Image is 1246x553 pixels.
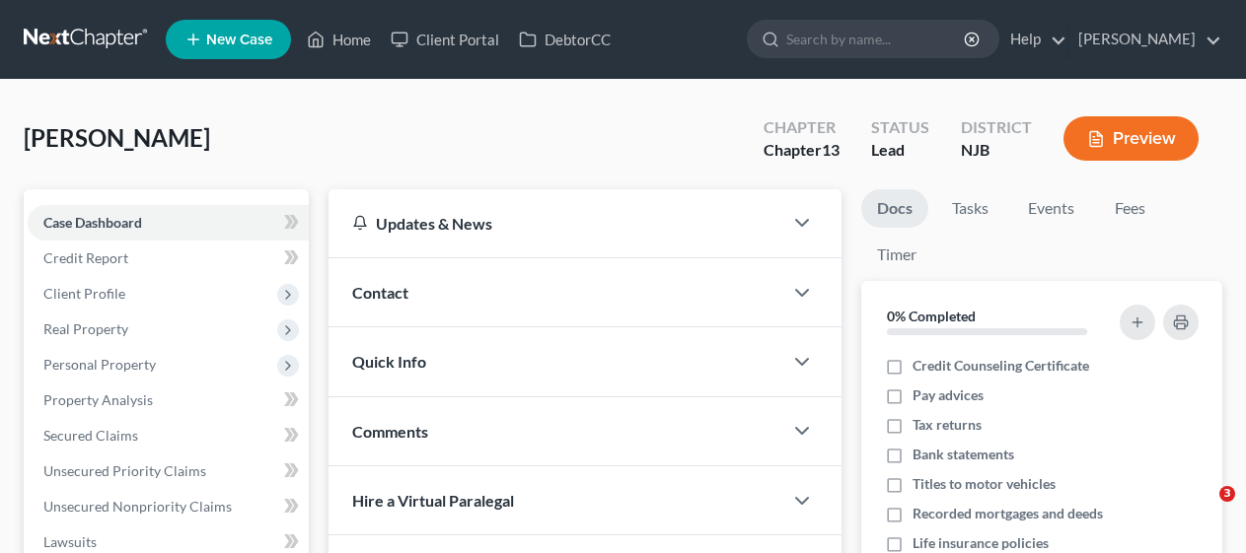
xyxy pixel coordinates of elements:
[961,116,1032,139] div: District
[913,415,982,435] span: Tax returns
[352,283,408,302] span: Contact
[28,382,309,418] a: Property Analysis
[43,320,128,337] span: Real Property
[1012,189,1090,228] a: Events
[887,308,976,324] strong: 0% Completed
[861,236,932,274] a: Timer
[913,474,1056,494] span: Titles to motor vehicles
[43,285,125,302] span: Client Profile
[297,22,381,57] a: Home
[913,356,1089,376] span: Credit Counseling Certificate
[43,427,138,444] span: Secured Claims
[352,491,514,510] span: Hire a Virtual Paralegal
[206,33,272,47] span: New Case
[1179,486,1226,533] iframe: Intercom live chat
[871,139,929,162] div: Lead
[764,139,840,162] div: Chapter
[24,123,210,152] span: [PERSON_NAME]
[913,385,984,405] span: Pay advices
[1219,486,1235,502] span: 3
[28,205,309,241] a: Case Dashboard
[352,422,428,441] span: Comments
[822,140,840,159] span: 13
[936,189,1004,228] a: Tasks
[43,249,128,266] span: Credit Report
[28,418,309,453] a: Secured Claims
[28,489,309,524] a: Unsecured Nonpriority Claims
[961,139,1032,162] div: NJB
[43,356,156,373] span: Personal Property
[764,116,840,139] div: Chapter
[1063,116,1199,161] button: Preview
[871,116,929,139] div: Status
[43,462,206,479] span: Unsecured Priority Claims
[786,21,967,57] input: Search by name...
[913,533,1049,553] span: Life insurance policies
[381,22,509,57] a: Client Portal
[913,504,1103,523] span: Recorded mortgages and deeds
[861,189,928,228] a: Docs
[913,445,1014,464] span: Bank statements
[28,453,309,489] a: Unsecured Priority Claims
[509,22,621,57] a: DebtorCC
[43,498,232,515] span: Unsecured Nonpriority Claims
[28,241,309,276] a: Credit Report
[352,213,759,234] div: Updates & News
[1000,22,1066,57] a: Help
[43,214,142,231] span: Case Dashboard
[1068,22,1221,57] a: [PERSON_NAME]
[43,391,153,408] span: Property Analysis
[43,533,97,550] span: Lawsuits
[1098,189,1161,228] a: Fees
[352,352,426,371] span: Quick Info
